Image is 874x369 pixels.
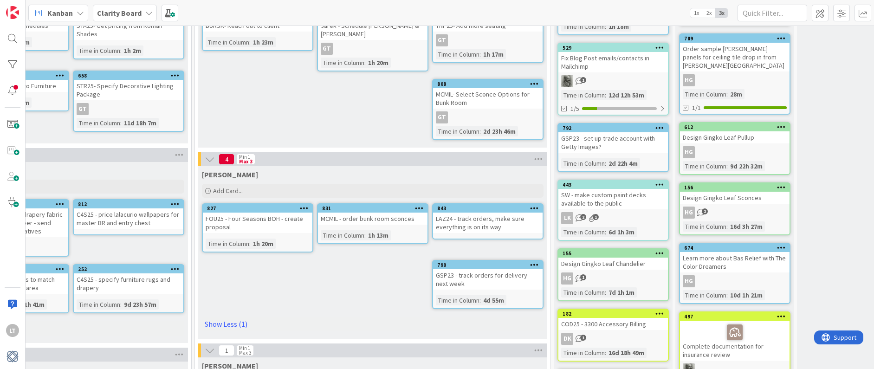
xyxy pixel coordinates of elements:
[239,155,250,159] div: Min 1
[680,131,790,143] div: Design Gingko Leaf Pullup
[680,183,790,192] div: 156
[6,324,19,337] div: LT
[680,123,790,143] div: 612Design Gingko Leaf Pullup
[703,8,715,18] span: 2x
[726,89,728,99] span: :
[561,158,605,168] div: Time in Column
[728,89,745,99] div: 28m
[558,44,668,72] div: 529Fix Blog Post emails/contacts in Mailchimp
[74,71,183,100] div: 658STR25- Specify Decorative Lighting Package
[561,333,573,345] div: DK
[239,159,252,164] div: Max 3
[680,312,790,321] div: 497
[77,118,120,128] div: Time in Column
[479,295,481,305] span: :
[479,126,481,136] span: :
[479,49,481,59] span: :
[481,49,506,59] div: 1h 17m
[680,252,790,272] div: Learn more about Bas Relief with The Color Dreamers
[436,34,448,46] div: GT
[561,272,573,285] div: HG
[436,111,448,123] div: GT
[74,200,183,229] div: 812C4S25 - price lalacurio wallpapers for master BR and entry chest
[563,125,668,131] div: 792
[563,45,668,51] div: 529
[593,214,599,220] span: 1
[683,146,695,158] div: HG
[77,299,120,310] div: Time in Column
[561,21,605,32] div: Time in Column
[558,310,668,318] div: 182
[606,287,637,298] div: 7d 1h 1m
[433,204,543,213] div: 843
[77,103,89,115] div: GT
[77,45,120,56] div: Time in Column
[436,126,479,136] div: Time in Column
[47,7,73,19] span: Kanban
[219,154,234,165] span: 4
[728,221,765,232] div: 16d 3h 27m
[580,214,586,220] span: 2
[580,335,586,341] span: 1
[366,230,391,240] div: 1h 13m
[561,75,573,87] img: PA
[203,19,312,32] div: BURSK- Reach out to client
[558,212,668,224] div: LK
[207,205,312,212] div: 827
[580,274,586,280] span: 1
[605,227,606,237] span: :
[251,37,276,47] div: 1h 23m
[213,187,243,195] span: Add Card...
[558,272,668,285] div: HG
[74,265,183,273] div: 252
[558,132,668,153] div: GSP23 - set up trade account with Getty Images?
[321,230,364,240] div: Time in Column
[558,249,668,270] div: 155Design Gingko Leaf Chandelier
[684,35,790,42] div: 789
[219,345,234,356] span: 1
[74,80,183,100] div: STR25- Specify Decorative Lighting Package
[558,318,668,330] div: COD25 - 3300 Accessory Billing
[606,348,647,358] div: 16d 18h 49m
[570,104,579,114] span: 1/5
[726,161,728,171] span: :
[728,290,765,300] div: 10d 1h 21m
[433,88,543,109] div: MCMIL- Select Sconce Options for Bunk Room
[605,21,606,32] span: :
[249,37,251,47] span: :
[74,200,183,208] div: 812
[558,333,668,345] div: DK
[97,8,142,18] b: Clarity Board
[318,19,427,40] div: Jarek - Schedule [PERSON_NAME] & [PERSON_NAME]
[684,124,790,130] div: 612
[683,207,695,219] div: HG
[683,161,726,171] div: Time in Column
[680,312,790,361] div: 497Complete documentation for insurance review
[683,89,726,99] div: Time in Column
[6,350,19,363] img: avatar
[122,45,143,56] div: 1h 2m
[680,244,790,272] div: 674Learn more about Bas Relief with The Color Dreamers
[561,90,605,100] div: Time in Column
[122,299,159,310] div: 9d 23h 57m
[680,321,790,361] div: Complete documentation for insurance review
[436,49,479,59] div: Time in Column
[605,158,606,168] span: :
[558,310,668,330] div: 182COD25 - 3300 Accessory Billing
[19,1,42,13] span: Support
[437,205,543,212] div: 843
[251,239,276,249] div: 1h 20m
[433,213,543,233] div: LAZ24 - track orders, make sure everything is on its way
[318,204,427,225] div: 831MCMIL - order bunk room sconces
[433,261,543,290] div: 790GSP23 - track orders for delivery next week
[680,183,790,204] div: 156Design Gingko Leaf Sconces
[558,44,668,52] div: 529
[433,19,543,32] div: TNP25- Add more seating
[78,266,183,272] div: 252
[239,350,251,355] div: Max 3
[6,6,19,19] img: Visit kanbanzone.com
[561,287,605,298] div: Time in Column
[433,261,543,269] div: 790
[683,290,726,300] div: Time in Column
[558,181,668,209] div: 443SW - make custom paint decks available to the public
